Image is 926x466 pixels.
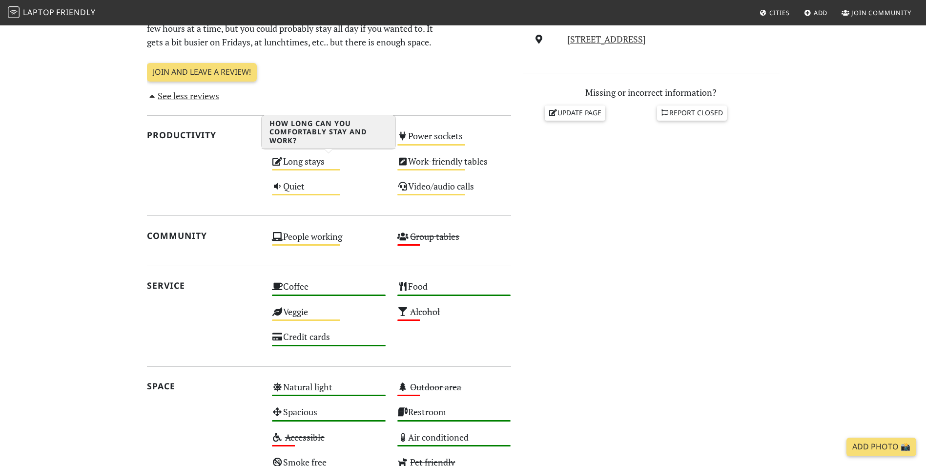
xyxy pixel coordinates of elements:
div: Natural light [266,379,391,404]
span: Cities [769,8,790,17]
a: [STREET_ADDRESS] [567,33,646,45]
a: Join and leave a review! [147,63,257,82]
h2: Space [147,381,261,391]
a: See less reviews [147,90,220,102]
div: Coffee [266,278,391,303]
a: LaptopFriendly LaptopFriendly [8,4,96,21]
span: Add [814,8,828,17]
div: Quiet [266,178,391,203]
div: Food [391,278,517,303]
a: Join Community [838,4,915,21]
h3: How long can you comfortably stay and work? [262,115,395,149]
div: Restroom [391,404,517,429]
p: Missing or incorrect information? [523,85,780,100]
div: Spacious [266,404,391,429]
h2: Productivity [147,130,261,140]
a: Add [800,4,832,21]
div: Veggie [266,304,391,329]
h2: Service [147,280,261,291]
span: Friendly [56,7,95,18]
s: Group tables [410,231,459,242]
span: Join Community [851,8,911,17]
div: Air conditioned [391,429,517,454]
s: Alcohol [410,306,440,318]
span: Laptop [23,7,55,18]
img: LaptopFriendly [8,6,20,18]
s: Accessible [285,431,325,443]
div: Power sockets [391,128,517,153]
div: Video/audio calls [391,178,517,203]
div: Work-friendly tables [391,153,517,178]
h2: Community [147,231,261,241]
a: Cities [756,4,794,21]
div: Long stays [266,153,391,178]
div: People working [266,229,391,254]
a: Report closed [657,106,727,120]
a: Update page [545,106,605,120]
a: Add Photo 📸 [846,438,916,456]
s: Outdoor area [410,381,461,393]
div: Credit cards [266,329,391,354]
